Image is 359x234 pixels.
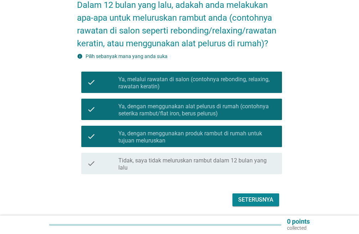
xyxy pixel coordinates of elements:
i: check [87,129,96,144]
i: check [87,74,96,90]
label: Ya, dengan menggunakan alat pelurus di rumah (contohnya seterika rambut/flat iron, berus pelurus) [118,103,276,117]
p: 0 points [287,218,310,225]
i: check [87,102,96,117]
i: check [87,156,96,171]
p: collected [287,225,310,231]
label: Pilih sebanyak mana yang anda suka [86,53,168,59]
div: Seterusnya [238,196,273,204]
label: Tidak, saya tidak meluruskan rambut dalam 12 bulan yang lalu [118,157,276,171]
label: Ya, melalui rawatan di salon (contohnya rebonding, relaxing, rawatan keratin) [118,76,276,90]
label: Ya, dengan menggunakan produk rambut di rumah untuk tujuan meluruskan [118,130,276,144]
button: Seterusnya [232,193,279,206]
i: info [77,53,83,59]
